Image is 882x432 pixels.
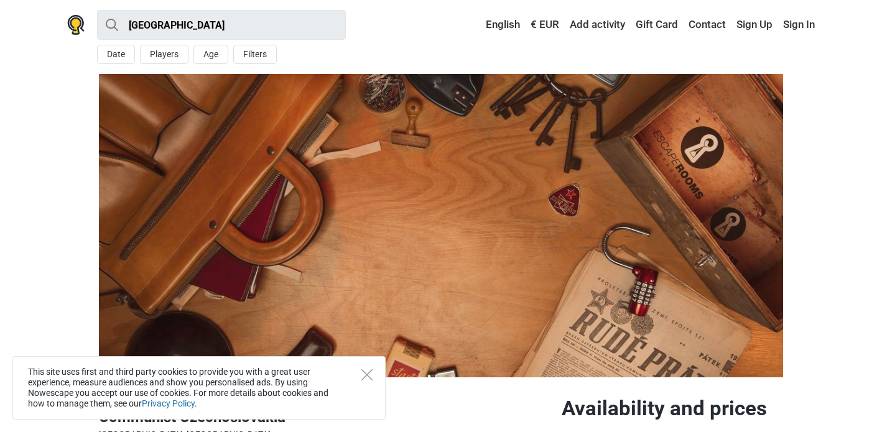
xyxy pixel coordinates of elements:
a: Privacy Policy [142,398,195,408]
img: Communist Czechoslovakia photo 1 [99,74,783,377]
h2: Availability and prices [562,396,783,421]
a: Gift Card [633,14,681,36]
a: Add activity [567,14,628,36]
a: English [474,14,523,36]
img: English [477,21,486,29]
a: Contact [685,14,729,36]
a: Sign In [780,14,815,36]
button: Filters [233,45,277,64]
button: Players [140,45,188,64]
div: This site uses first and third party cookies to provide you with a great user experience, measure... [12,356,386,420]
input: try “London” [97,10,346,40]
button: Date [97,45,135,64]
button: Close [361,369,373,380]
button: Age [193,45,228,64]
a: € EUR [527,14,562,36]
img: Nowescape logo [67,15,85,35]
a: Sign Up [733,14,776,36]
